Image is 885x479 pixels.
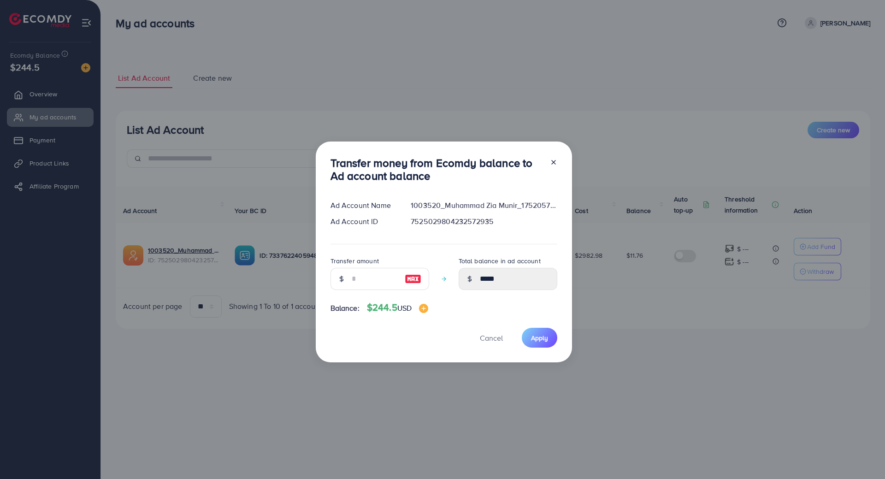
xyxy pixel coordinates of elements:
[323,200,404,211] div: Ad Account Name
[405,273,421,284] img: image
[397,303,412,313] span: USD
[323,216,404,227] div: Ad Account ID
[330,256,379,266] label: Transfer amount
[403,200,564,211] div: 1003520_Muhammad Zia Munir_1752057834951
[330,156,543,183] h3: Transfer money from Ecomdy balance to Ad account balance
[531,333,548,343] span: Apply
[846,438,878,472] iframe: Chat
[419,304,428,313] img: image
[468,328,514,348] button: Cancel
[480,333,503,343] span: Cancel
[403,216,564,227] div: 7525029804232572935
[367,302,428,313] h4: $244.5
[330,303,360,313] span: Balance:
[522,328,557,348] button: Apply
[459,256,541,266] label: Total balance in ad account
